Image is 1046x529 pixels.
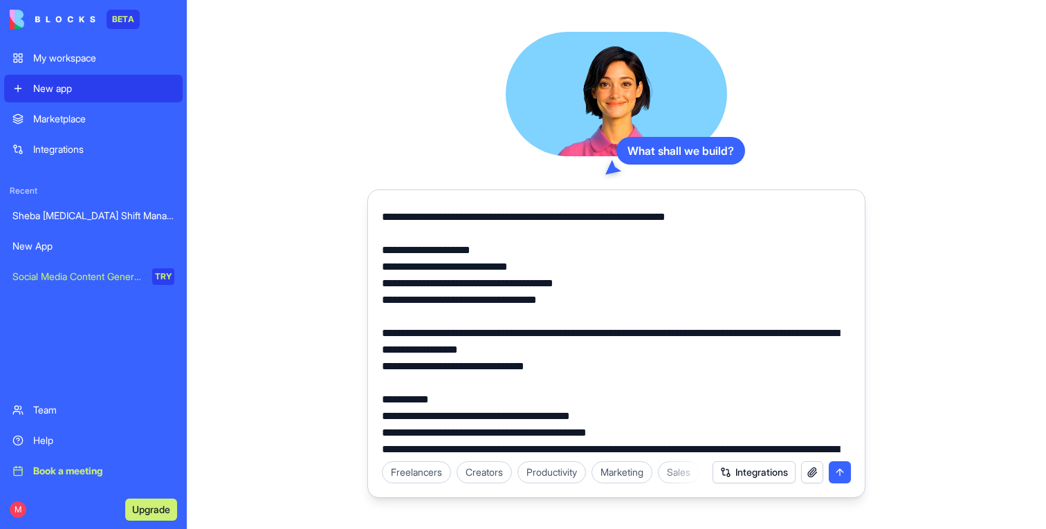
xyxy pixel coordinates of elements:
[457,461,512,483] div: Creators
[33,82,174,95] div: New app
[591,461,652,483] div: Marketing
[4,457,183,485] a: Book a meeting
[125,499,177,521] button: Upgrade
[4,185,183,196] span: Recent
[4,75,183,102] a: New app
[4,105,183,133] a: Marketplace
[12,209,174,223] div: Sheba [MEDICAL_DATA] Shift Management
[658,461,699,483] div: Sales
[382,461,451,483] div: Freelancers
[125,502,177,516] a: Upgrade
[33,142,174,156] div: Integrations
[33,464,174,478] div: Book a meeting
[33,434,174,447] div: Help
[10,10,95,29] img: logo
[107,10,140,29] div: BETA
[517,461,586,483] div: Productivity
[12,239,174,253] div: New App
[4,44,183,72] a: My workspace
[4,202,183,230] a: Sheba [MEDICAL_DATA] Shift Management
[12,270,143,284] div: Social Media Content Generator
[4,136,183,163] a: Integrations
[4,396,183,424] a: Team
[4,263,183,290] a: Social Media Content GeneratorTRY
[4,232,183,260] a: New App
[33,403,174,417] div: Team
[10,501,26,518] span: M
[616,137,745,165] div: What shall we build?
[4,427,183,454] a: Help
[713,461,796,483] button: Integrations
[33,51,174,65] div: My workspace
[10,10,140,29] a: BETA
[152,268,174,285] div: TRY
[33,112,174,126] div: Marketplace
